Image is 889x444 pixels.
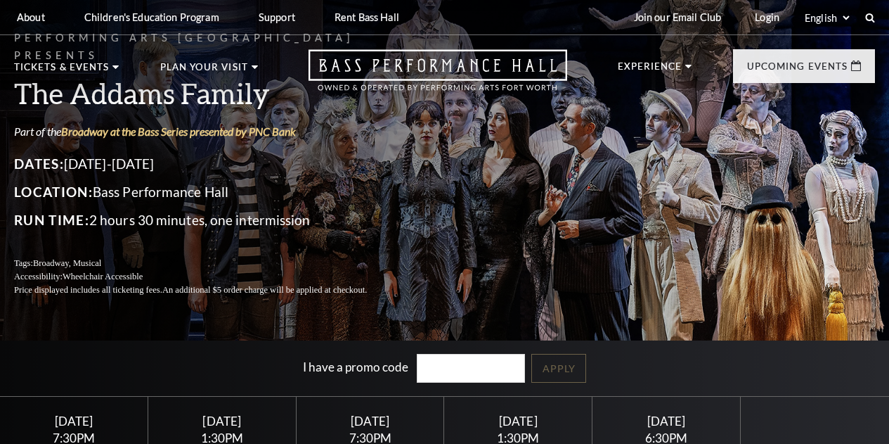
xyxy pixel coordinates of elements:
[609,432,723,444] div: 6:30PM
[14,209,401,231] p: 2 hours 30 minutes, one intermission
[335,11,399,23] p: Rent Bass Hall
[14,153,401,175] p: [DATE]-[DATE]
[17,432,131,444] div: 7:30PM
[63,272,143,281] span: Wheelchair Accessible
[14,212,89,228] span: Run Time:
[162,285,367,295] span: An additional $5 order charge will be applied at checkout.
[33,258,101,268] span: Broadway, Musical
[747,62,848,79] p: Upcoming Events
[461,432,575,444] div: 1:30PM
[259,11,295,23] p: Support
[14,156,64,172] span: Dates:
[313,414,427,429] div: [DATE]
[14,284,401,297] p: Price displayed includes all ticketing fees.
[14,124,401,139] p: Part of the
[14,257,401,270] p: Tags:
[14,184,93,200] span: Location:
[313,432,427,444] div: 7:30PM
[165,432,279,444] div: 1:30PM
[802,11,852,25] select: Select:
[84,11,219,23] p: Children's Education Program
[461,414,575,429] div: [DATE]
[17,11,45,23] p: About
[14,270,401,284] p: Accessibility:
[609,414,723,429] div: [DATE]
[61,125,296,138] a: Broadway at the Bass Series presented by PNC Bank
[17,414,131,429] div: [DATE]
[160,63,248,80] p: Plan Your Visit
[618,62,682,79] p: Experience
[303,360,408,374] label: I have a promo code
[14,63,109,80] p: Tickets & Events
[165,414,279,429] div: [DATE]
[14,181,401,203] p: Bass Performance Hall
